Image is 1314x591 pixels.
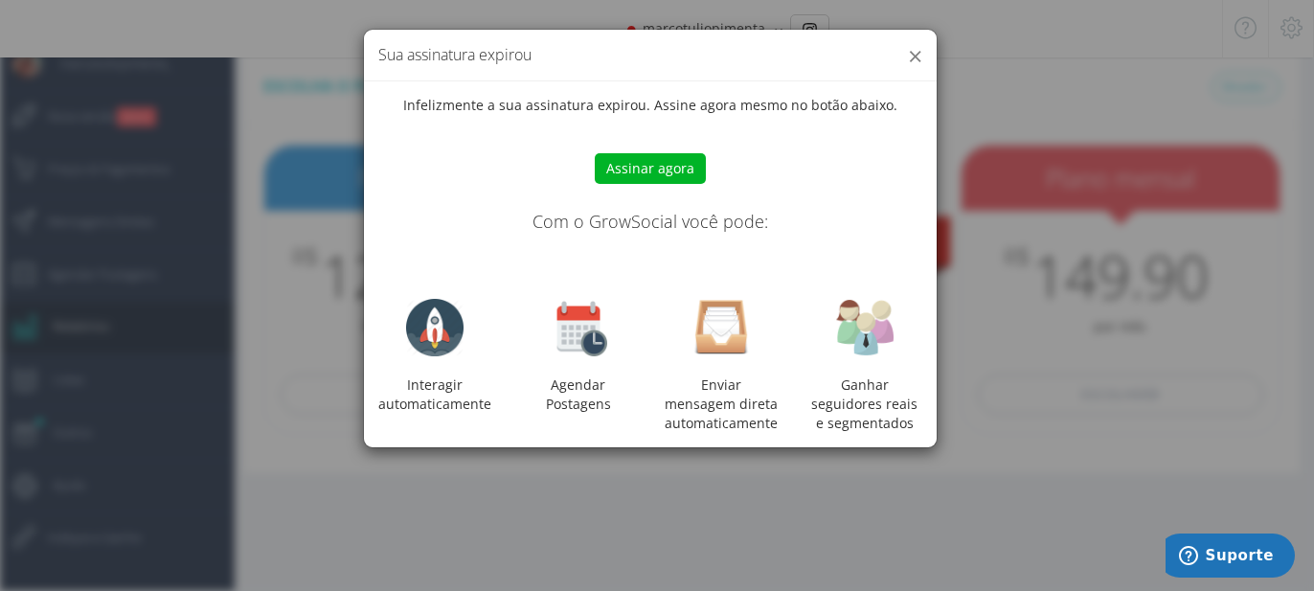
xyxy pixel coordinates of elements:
div: Agendar Postagens [507,299,650,414]
h4: Com o GrowSocial você pode: [378,213,922,232]
iframe: Abre um widget para que você possa encontrar mais informações [1166,534,1295,581]
img: users.png [836,299,894,356]
h4: Sua assinatura expirou [378,44,922,66]
div: Ganhar seguidores reais e segmentados [793,375,937,433]
div: Infelizmente a sua assinatura expirou. Assine agora mesmo no botão abaixo. [364,96,937,433]
button: × [908,43,922,69]
div: Interagir automaticamente [364,299,508,414]
img: rocket-128.png [406,299,464,356]
div: Enviar mensagem direta automaticamente [650,299,794,433]
img: calendar-clock-128.png [550,299,607,356]
button: Assinar agora [595,153,706,184]
img: inbox.png [692,299,750,356]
